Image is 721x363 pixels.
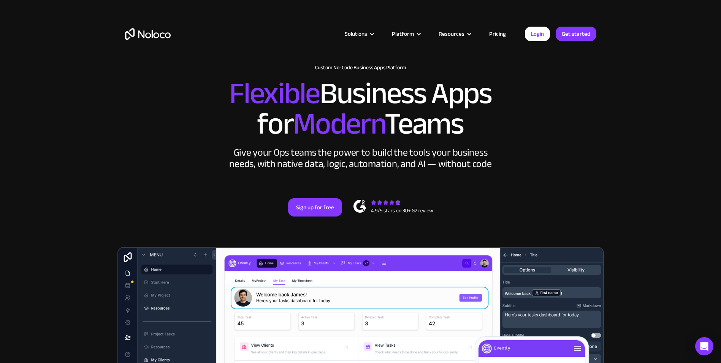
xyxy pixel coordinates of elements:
[392,29,414,39] div: Platform
[229,65,320,122] span: Flexible
[695,337,713,355] div: Open Intercom Messenger
[125,78,596,139] h2: Business Apps for Teams
[125,28,171,40] a: home
[345,29,367,39] div: Solutions
[525,27,550,41] a: Login
[556,27,596,41] a: Get started
[439,29,464,39] div: Resources
[293,96,385,152] span: Modern
[335,29,382,39] div: Solutions
[480,29,515,39] a: Pricing
[288,198,342,217] a: Sign up for free
[382,29,429,39] div: Platform
[429,29,480,39] div: Resources
[228,147,494,170] div: Give your Ops teams the power to build the tools your business needs, with native data, logic, au...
